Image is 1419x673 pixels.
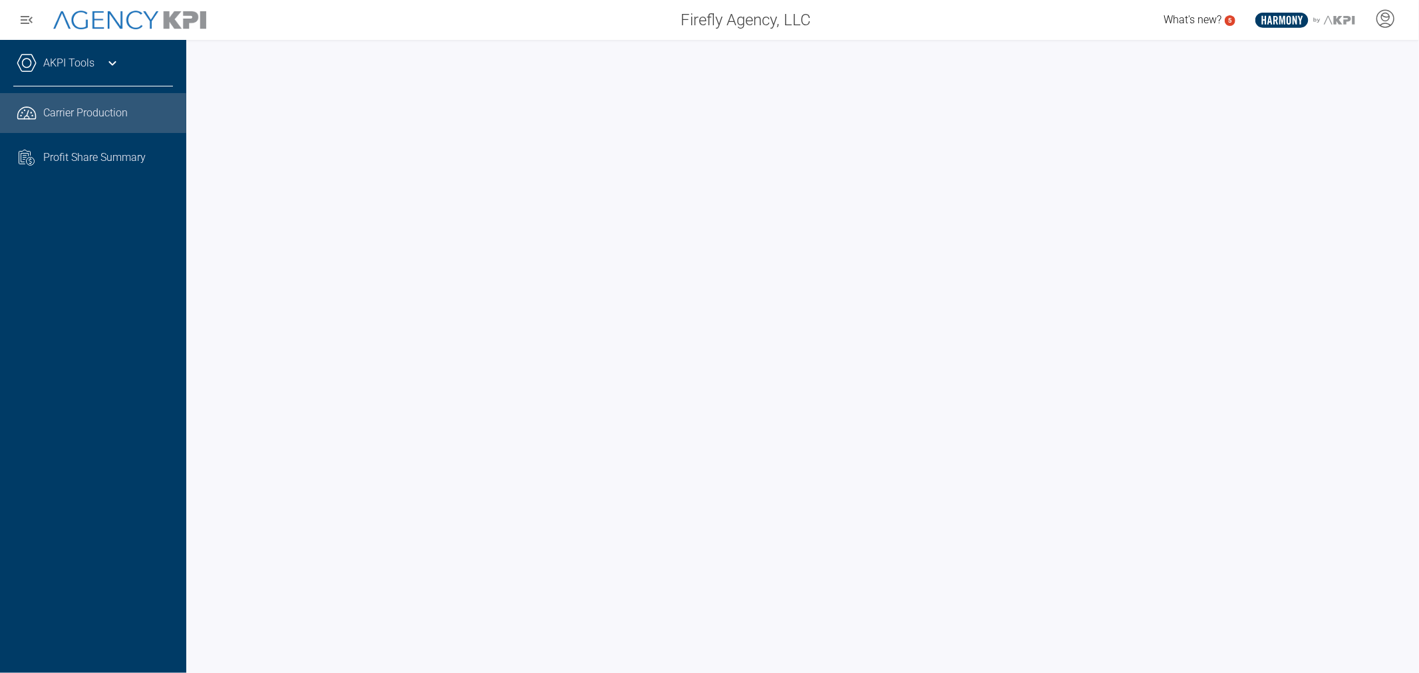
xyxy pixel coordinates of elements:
[43,105,128,121] span: Carrier Production
[43,150,146,166] span: Profit Share Summary
[1228,17,1232,24] text: 5
[1164,13,1221,26] span: What's new?
[43,55,94,71] a: AKPI Tools
[1225,15,1235,26] a: 5
[681,8,811,32] span: Firefly Agency, LLC
[53,11,206,30] img: AgencyKPI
